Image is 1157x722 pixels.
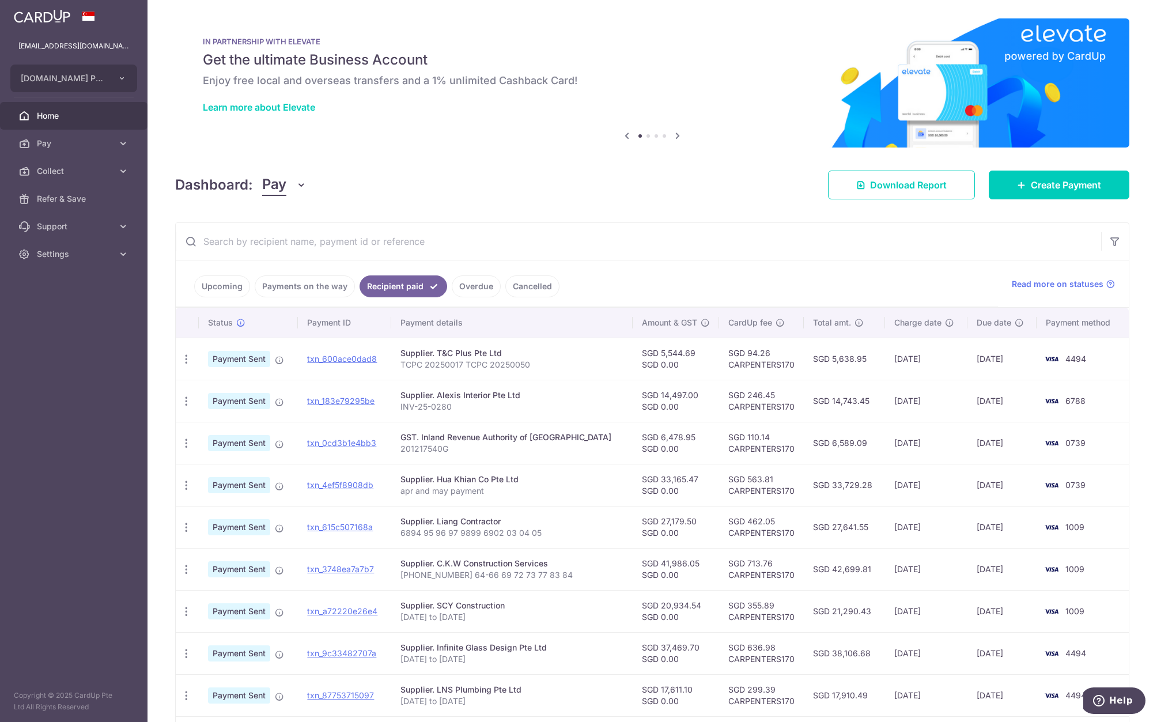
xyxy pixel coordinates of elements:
img: Renovation banner [175,18,1129,148]
td: SGD 94.26 CARPENTERS170 [719,338,804,380]
img: Bank Card [1040,352,1063,366]
td: [DATE] [885,548,967,590]
td: SGD 17,611.10 SGD 0.00 [633,674,719,716]
td: SGD 33,165.47 SGD 0.00 [633,464,719,506]
img: Bank Card [1040,689,1063,702]
td: SGD 41,986.05 SGD 0.00 [633,548,719,590]
td: SGD 462.05 CARPENTERS170 [719,506,804,548]
td: SGD 38,106.68 [804,632,886,674]
td: SGD 14,743.45 [804,380,886,422]
div: GST. Inland Revenue Authority of [GEOGRAPHIC_DATA] [400,432,623,443]
span: Collect [37,165,113,177]
img: Bank Card [1040,478,1063,492]
td: [DATE] [967,338,1037,380]
td: SGD 37,469.70 SGD 0.00 [633,632,719,674]
td: SGD 299.39 CARPENTERS170 [719,674,804,716]
p: TCPC 20250017 TCPC 20250050 [400,359,623,371]
td: [DATE] [967,422,1037,464]
p: 201217540G [400,443,623,455]
span: Amount & GST [642,317,697,328]
p: INV-25-0280 [400,401,623,413]
th: Payment method [1037,308,1129,338]
td: [DATE] [885,674,967,716]
td: SGD 246.45 CARPENTERS170 [719,380,804,422]
span: Home [37,110,113,122]
a: Payments on the way [255,275,355,297]
a: txn_9c33482707a [307,648,376,658]
span: 4494 [1065,690,1086,700]
td: SGD 14,497.00 SGD 0.00 [633,380,719,422]
a: txn_87753715097 [307,690,374,700]
h6: Enjoy free local and overseas transfers and a 1% unlimited Cashback Card! [203,74,1102,88]
iframe: Opens a widget where you can find more information [1083,687,1145,716]
td: SGD 27,179.50 SGD 0.00 [633,506,719,548]
td: [DATE] [967,548,1037,590]
a: Download Report [828,171,975,199]
td: [DATE] [885,464,967,506]
span: Charge date [894,317,942,328]
div: Supplier. SCY Construction [400,600,623,611]
td: SGD 355.89 CARPENTERS170 [719,590,804,632]
a: Read more on statuses [1012,278,1115,290]
div: Supplier. LNS Plumbing Pte Ltd [400,684,623,695]
button: [DOMAIN_NAME] PTE. LTD. [10,65,137,92]
th: Payment details [391,308,632,338]
span: Refer & Save [37,193,113,205]
span: 1009 [1065,564,1084,574]
span: Payment Sent [208,435,270,451]
p: apr and may payment [400,485,623,497]
a: txn_600ace0dad8 [307,354,377,364]
div: Supplier. C.K.W Construction Services [400,558,623,569]
span: Payment Sent [208,561,270,577]
a: txn_615c507168a [307,522,373,532]
td: SGD 6,478.95 SGD 0.00 [633,422,719,464]
td: SGD 17,910.49 [804,674,886,716]
a: Create Payment [989,171,1129,199]
a: txn_3748ea7a7b7 [307,564,374,574]
img: Bank Card [1040,520,1063,534]
span: Settings [37,248,113,260]
div: Supplier. Infinite Glass Design Pte Ltd [400,642,623,653]
span: Payment Sent [208,645,270,661]
span: Read more on statuses [1012,278,1103,290]
div: Supplier. Liang Contractor [400,516,623,527]
td: SGD 42,699.81 [804,548,886,590]
td: [DATE] [885,380,967,422]
td: [DATE] [885,506,967,548]
td: SGD 5,638.95 [804,338,886,380]
span: Support [37,221,113,232]
td: SGD 5,544.69 SGD 0.00 [633,338,719,380]
a: txn_4ef5f8908db [307,480,373,490]
p: 6894 95 96 97 9899 6902 03 04 05 [400,527,623,539]
td: [DATE] [885,338,967,380]
a: Recipient paid [360,275,447,297]
span: Due date [977,317,1011,328]
span: Pay [262,174,286,196]
td: [DATE] [967,674,1037,716]
img: Bank Card [1040,647,1063,660]
td: [DATE] [967,380,1037,422]
a: Upcoming [194,275,250,297]
a: Learn more about Elevate [203,101,315,113]
td: [DATE] [967,506,1037,548]
span: Payment Sent [208,519,270,535]
input: Search by recipient name, payment id or reference [176,223,1101,260]
img: Bank Card [1040,436,1063,450]
p: [EMAIL_ADDRESS][DOMAIN_NAME] [18,40,129,52]
div: Supplier. Alexis Interior Pte Ltd [400,390,623,401]
span: CardUp fee [728,317,772,328]
span: Payment Sent [208,393,270,409]
a: txn_a72220e26e4 [307,606,377,616]
td: SGD 20,934.54 SGD 0.00 [633,590,719,632]
p: IN PARTNERSHIP WITH ELEVATE [203,37,1102,46]
span: 0739 [1065,438,1086,448]
span: Payment Sent [208,477,270,493]
img: Bank Card [1040,394,1063,408]
td: SGD 636.98 CARPENTERS170 [719,632,804,674]
td: [DATE] [967,632,1037,674]
img: Bank Card [1040,604,1063,618]
span: Payment Sent [208,351,270,367]
span: 1009 [1065,606,1084,616]
td: SGD 110.14 CARPENTERS170 [719,422,804,464]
